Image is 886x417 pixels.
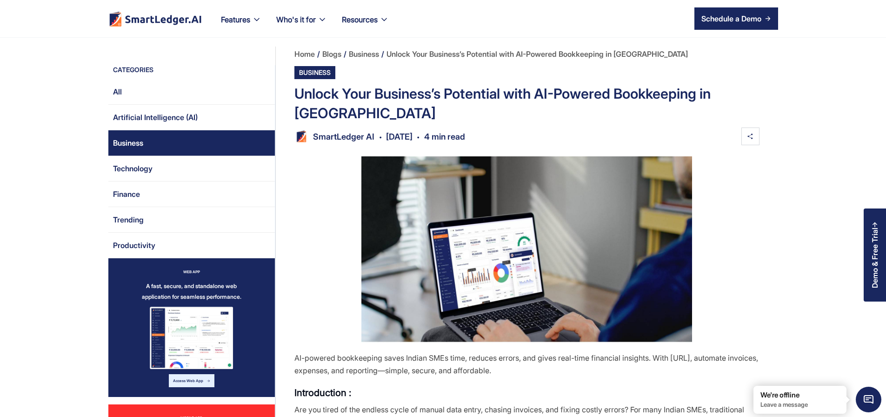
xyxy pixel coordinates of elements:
[334,13,396,37] div: Resources
[417,128,420,145] div: .
[765,16,771,21] img: arrow right icon
[276,13,316,26] div: Who's it for
[108,182,275,207] a: Finance
[294,387,351,398] strong: Introduction :
[294,352,759,377] div: AI-powered bookkeeping saves Indian SMEs time, reduces errors, and gives real-time financial insi...
[694,7,778,30] a: Schedule a Demo
[113,212,144,227] div: Trending
[382,131,417,142] div: [DATE]
[168,374,215,388] a: Access Web App
[349,47,379,61] a: Business
[113,84,122,99] div: All
[871,228,879,288] div: Demo & Free Trial
[108,156,275,182] a: Technology
[108,79,275,105] a: All
[294,47,315,61] a: Home
[173,377,203,384] div: Access Web App
[108,130,275,156] a: Business
[386,47,688,61] a: Unlock Your Business’s Potential with AI-Powered Bookkeeping in [GEOGRAPHIC_DATA]
[344,47,346,61] div: /
[760,401,839,409] p: Leave a message
[420,131,470,142] div: 4 min read
[113,110,198,125] div: Artificial Intelligence (AI)
[379,128,382,145] div: .
[741,128,759,145] img: share
[701,13,761,24] div: Schedule a Demo
[113,161,153,176] div: Technology
[760,390,839,400] div: We're offline
[317,47,320,61] div: /
[269,13,334,37] div: Who's it for
[108,65,275,79] div: CATEGORIES
[322,47,341,61] a: Blogs
[308,131,379,142] div: SmartLedger AI
[381,47,384,61] div: /
[294,84,759,123] div: Unlock Your Business’s Potential with AI-Powered Bookkeeping in [GEOGRAPHIC_DATA]
[113,135,143,150] div: Business
[294,66,335,79] div: Business
[294,66,462,79] a: Business
[142,281,241,302] div: A fast, secure, and standalone web application for seamless performance.
[108,207,275,233] a: Trending
[150,307,233,369] img: Desktop banner
[113,187,140,202] div: Finance
[108,233,275,258] a: Productivity
[108,11,202,27] a: home
[856,387,881,412] span: Chat Widget
[221,13,250,26] div: Features
[108,11,202,27] img: footer logo
[342,13,378,26] div: Resources
[183,268,200,276] div: WEB APP
[108,105,275,130] a: Artificial Intelligence (AI)
[207,380,210,382] img: Arrow blue
[213,13,269,37] div: Features
[113,238,155,253] div: Productivity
